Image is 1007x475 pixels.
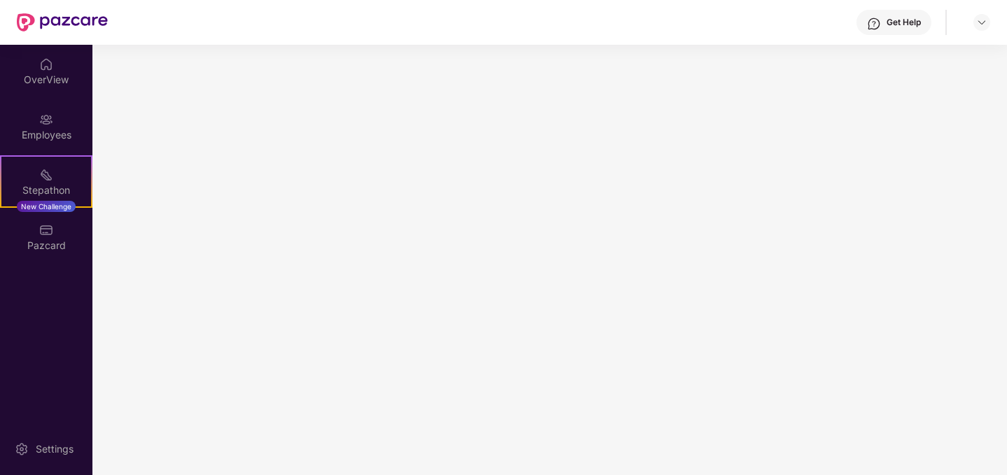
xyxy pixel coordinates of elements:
[867,17,881,31] img: svg+xml;base64,PHN2ZyBpZD0iSGVscC0zMngzMiIgeG1sbnM9Imh0dHA6Ly93d3cudzMub3JnLzIwMDAvc3ZnIiB3aWR0aD...
[17,13,108,31] img: New Pazcare Logo
[976,17,987,28] img: svg+xml;base64,PHN2ZyBpZD0iRHJvcGRvd24tMzJ4MzIiIHhtbG5zPSJodHRwOi8vd3d3LnczLm9yZy8yMDAwL3N2ZyIgd2...
[32,442,78,456] div: Settings
[39,113,53,127] img: svg+xml;base64,PHN2ZyBpZD0iRW1wbG95ZWVzIiB4bWxucz0iaHR0cDovL3d3dy53My5vcmcvMjAwMC9zdmciIHdpZHRoPS...
[39,223,53,237] img: svg+xml;base64,PHN2ZyBpZD0iUGF6Y2FyZCIgeG1sbnM9Imh0dHA6Ly93d3cudzMub3JnLzIwMDAvc3ZnIiB3aWR0aD0iMj...
[887,17,921,28] div: Get Help
[17,201,76,212] div: New Challenge
[39,57,53,71] img: svg+xml;base64,PHN2ZyBpZD0iSG9tZSIgeG1sbnM9Imh0dHA6Ly93d3cudzMub3JnLzIwMDAvc3ZnIiB3aWR0aD0iMjAiIG...
[15,442,29,456] img: svg+xml;base64,PHN2ZyBpZD0iU2V0dGluZy0yMHgyMCIgeG1sbnM9Imh0dHA6Ly93d3cudzMub3JnLzIwMDAvc3ZnIiB3aW...
[39,168,53,182] img: svg+xml;base64,PHN2ZyB4bWxucz0iaHR0cDovL3d3dy53My5vcmcvMjAwMC9zdmciIHdpZHRoPSIyMSIgaGVpZ2h0PSIyMC...
[1,183,91,197] div: Stepathon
